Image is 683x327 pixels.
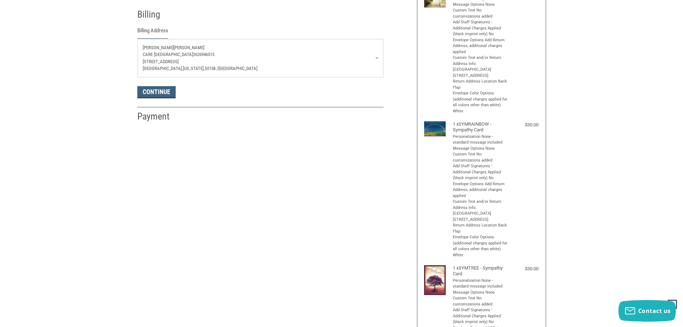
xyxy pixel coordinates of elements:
li: Personalization None - standard message included [453,278,508,290]
button: Contact us [618,300,676,322]
legend: Billing Address [137,27,168,38]
li: Custom Text No customizations added [453,8,508,19]
li: Custom Text and/or Return Address Info: [GEOGRAPHIC_DATA] [STREET_ADDRESS] [453,199,508,223]
li: Custom Text No customizations added [453,295,508,307]
span: 53158 / [205,66,218,71]
li: Message Options None [453,290,508,296]
li: Add Staff Signatures - Additional Charges Applied (black imprint only) No [453,19,508,37]
li: Return Address Location Back Flap [453,223,508,234]
li: Envelope Options Add Return Address, additional charges applied [453,181,508,199]
li: Envelope Color Options (additional charges applied for all colors other than white) White [453,234,508,258]
h4: 1 x SYMRAINBOW - Sympathy Card [453,121,508,133]
li: Add Staff Signatures - Additional Charges Applied (black imprint only) No [453,307,508,325]
li: Envelope Options Add Return Address, additional charges applied [453,37,508,55]
span: [STREET_ADDRESS] [143,59,179,64]
li: Message Options None [453,146,508,152]
span: Contact us [638,307,671,315]
span: [PERSON_NAME] [174,45,204,50]
a: Enter or select a different address [138,39,383,77]
div: $30.00 [510,121,539,129]
span: [GEOGRAPHIC_DATA], [143,66,183,71]
span: Care [GEOGRAPHIC_DATA] [143,52,193,57]
h2: Payment [137,111,179,122]
li: Custom Text and/or Return Address Info: [GEOGRAPHIC_DATA] [STREET_ADDRESS] [453,55,508,79]
span: [US_STATE], [183,66,205,71]
li: Return Address Location Back Flap [453,79,508,90]
li: Custom Text No customizations added [453,151,508,163]
h4: 1 x SYMTREE - Sympathy Card [453,265,508,277]
li: Personalization None - standard message included [453,134,508,146]
h2: Billing [137,9,179,20]
button: Continue [137,86,176,98]
span: 2626946515 [193,52,214,57]
div: $30.00 [510,265,539,272]
li: Message Options None [453,2,508,8]
span: [PERSON_NAME] [143,45,174,50]
span: [GEOGRAPHIC_DATA] [218,66,257,71]
li: Add Staff Signatures - Additional Charges Applied (black imprint only) No [453,163,508,181]
li: Envelope Color Options (additional charges applied for all colors other than white) White [453,90,508,114]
